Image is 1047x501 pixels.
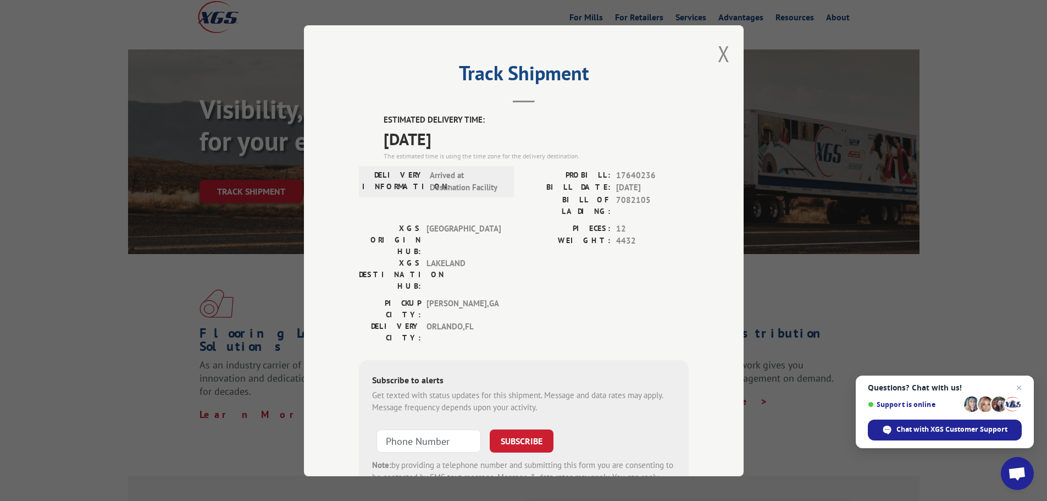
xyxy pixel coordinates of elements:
[426,222,501,257] span: [GEOGRAPHIC_DATA]
[490,429,553,452] button: SUBSCRIBE
[430,169,504,194] span: Arrived at Destination Facility
[362,169,424,194] label: DELIVERY INFORMATION:
[868,400,960,409] span: Support is online
[718,39,730,68] button: Close modal
[616,222,689,235] span: 12
[616,181,689,194] span: [DATE]
[1001,457,1034,490] div: Open chat
[524,194,611,217] label: BILL OF LADING:
[359,297,421,320] label: PICKUP CITY:
[868,420,1022,441] div: Chat with XGS Customer Support
[372,459,391,470] strong: Note:
[524,235,611,247] label: WEIGHT:
[426,320,501,343] span: ORLANDO , FL
[524,169,611,181] label: PROBILL:
[426,257,501,291] span: LAKELAND
[359,65,689,86] h2: Track Shipment
[384,114,689,126] label: ESTIMATED DELIVERY TIME:
[524,222,611,235] label: PIECES:
[359,222,421,257] label: XGS ORIGIN HUB:
[384,126,689,151] span: [DATE]
[372,373,675,389] div: Subscribe to alerts
[616,194,689,217] span: 7082105
[616,235,689,247] span: 4432
[372,459,675,496] div: by providing a telephone number and submitting this form you are consenting to be contacted by SM...
[1012,381,1026,394] span: Close chat
[372,389,675,414] div: Get texted with status updates for this shipment. Message and data rates may apply. Message frequ...
[359,257,421,291] label: XGS DESTINATION HUB:
[616,169,689,181] span: 17640236
[426,297,501,320] span: [PERSON_NAME] , GA
[524,181,611,194] label: BILL DATE:
[868,383,1022,392] span: Questions? Chat with us!
[359,320,421,343] label: DELIVERY CITY:
[896,425,1007,434] span: Chat with XGS Customer Support
[376,429,481,452] input: Phone Number
[384,151,689,161] div: The estimated time is using the time zone for the delivery destination.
